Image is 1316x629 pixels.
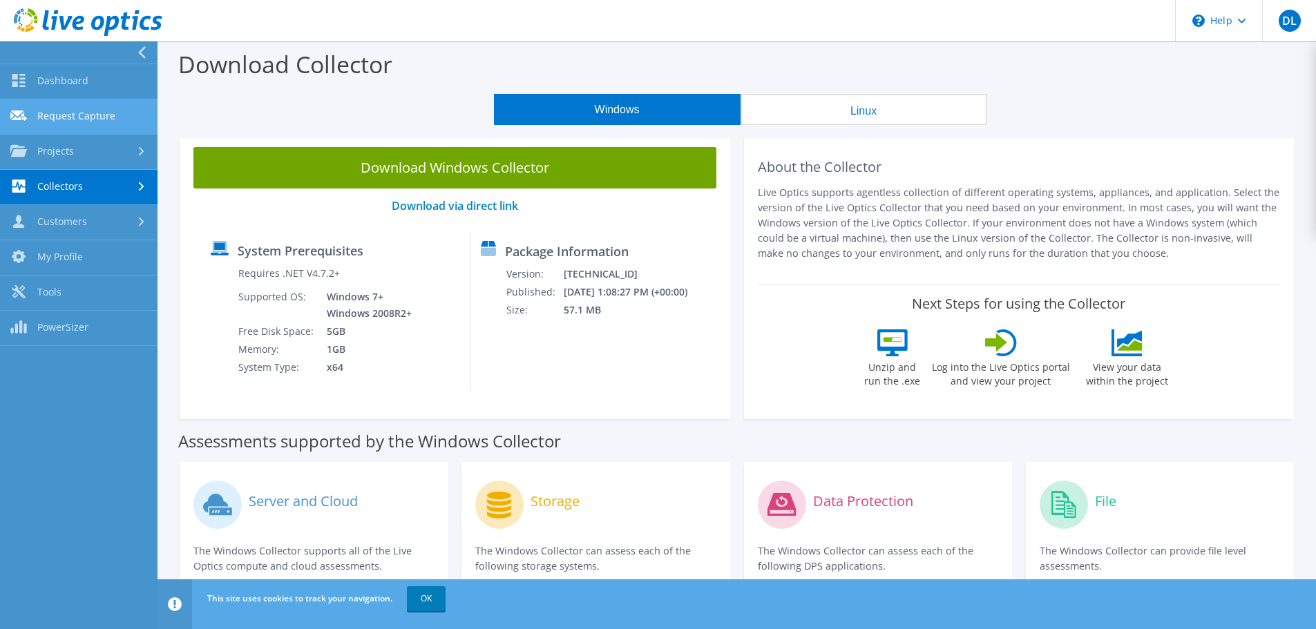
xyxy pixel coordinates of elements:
td: [DATE] 1:08:27 PM (+00:00) [563,283,706,301]
td: [TECHNICAL_ID] [563,265,706,283]
td: Published: [506,283,563,301]
td: Memory: [238,340,316,358]
td: System Type: [238,358,316,376]
label: Unzip and run the .exe [861,356,924,388]
p: Live Optics supports agentless collection of different operating systems, appliances, and applica... [758,185,1281,261]
p: The Windows Collector can assess each of the following DPS applications. [758,543,998,574]
p: The Windows Collector supports all of the Live Optics compute and cloud assessments. [193,543,434,574]
label: Storage [531,494,580,508]
td: Free Disk Space: [238,322,316,340]
a: Download via direct link [392,198,518,213]
label: Next Steps for using the Collector [912,296,1125,312]
td: Version: [506,265,563,283]
h2: About the Collector [758,159,1281,175]
td: x64 [316,358,414,376]
svg: \n [1192,14,1205,27]
label: View your data within the project [1078,356,1177,388]
button: Windows [494,94,741,125]
label: Download Collector [178,48,392,80]
label: System Prerequisites [238,244,363,258]
td: 57.1 MB [563,301,706,319]
td: Supported OS: [238,288,316,322]
td: 5GB [316,322,414,340]
label: File [1095,494,1116,508]
label: Assessments supported by the Windows Collector [178,434,561,448]
p: The Windows Collector can provide file level assessments. [1040,543,1280,574]
td: Windows 7+ Windows 2008R2+ [316,288,414,322]
span: This site uses cookies to track your navigation. [207,592,392,604]
td: Size: [506,301,563,319]
a: OK [407,586,446,611]
a: Download Windows Collector [193,147,716,188]
label: Data Protection [813,494,913,508]
label: Package Information [505,244,629,258]
td: 1GB [316,340,414,358]
p: The Windows Collector can assess each of the following storage systems. [475,543,716,574]
span: DL [1279,10,1301,32]
label: Requires .NET V4.7.2+ [238,267,340,280]
button: Linux [741,94,987,125]
label: Log into the Live Optics portal and view your project [931,356,1071,388]
label: Server and Cloud [249,494,358,508]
